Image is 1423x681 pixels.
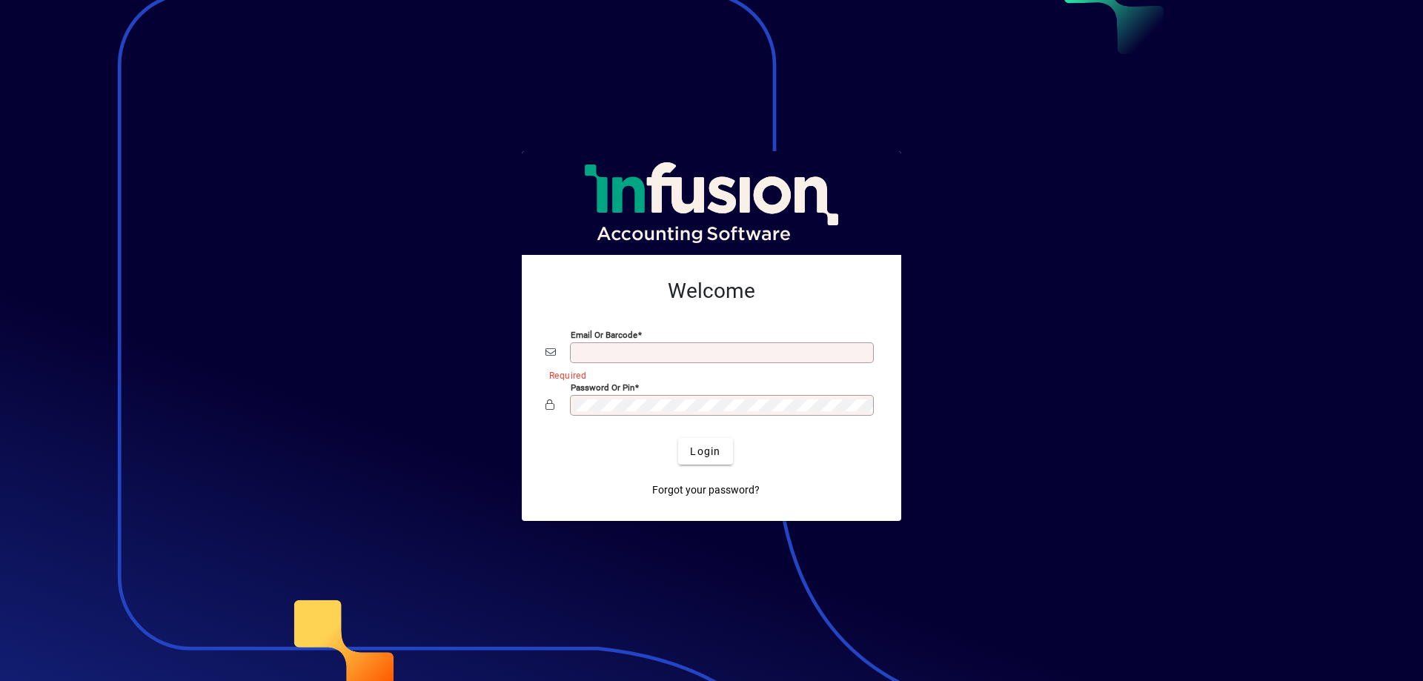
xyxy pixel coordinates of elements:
[571,382,634,393] mat-label: Password or Pin
[690,444,720,459] span: Login
[646,476,766,503] a: Forgot your password?
[549,367,866,382] mat-error: Required
[652,482,760,498] span: Forgot your password?
[678,438,732,465] button: Login
[545,279,878,304] h2: Welcome
[571,330,637,340] mat-label: Email or Barcode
